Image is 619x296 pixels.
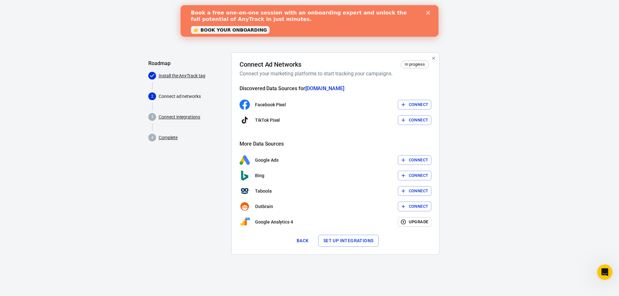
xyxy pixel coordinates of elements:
[255,117,280,124] p: TikTok Pixel
[148,60,226,67] h5: Roadmap
[255,101,286,108] p: Facebook Pixel
[305,85,344,91] span: [DOMAIN_NAME]
[246,6,252,10] div: Close
[240,85,431,92] h5: Discovered Data Sources for
[159,114,200,120] a: Connect integrations
[398,171,432,181] button: Connect
[159,134,178,141] a: Complete
[255,188,272,195] p: Taboola
[255,157,279,164] p: Google Ads
[240,70,429,78] h6: Connect your marketing platforms to start tracking your campaigns.
[240,61,301,68] h4: Connect Ad Networks
[159,72,205,79] a: Install the AnyTrack tag
[151,94,153,99] text: 2
[240,141,431,147] h5: More Data Sources
[398,155,432,165] button: Connect
[398,100,432,110] button: Connect
[255,203,273,210] p: Outbrain
[151,135,153,140] text: 4
[398,202,432,212] button: Connect
[402,61,427,68] span: In progress
[159,93,226,100] p: Connect ad networks
[398,217,432,227] button: Upgrade
[398,186,432,196] button: Connect
[255,219,293,225] p: Google Analytics 4
[181,5,438,37] iframe: Intercom live chat banner
[148,10,471,22] div: AnyTrack
[597,264,613,280] iframe: Intercom live chat
[151,115,153,119] text: 3
[318,235,379,247] button: Set up integrations
[255,172,264,179] p: Bing
[292,235,313,247] button: Back
[398,115,432,125] button: Connect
